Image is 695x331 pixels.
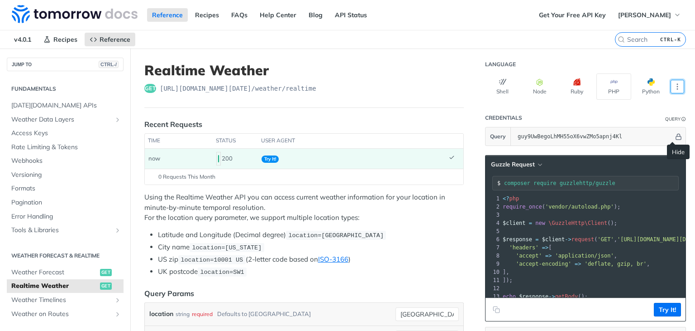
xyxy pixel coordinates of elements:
[534,8,611,22] a: Get Your Free API Key
[181,257,243,263] span: location=10001 US
[11,170,121,180] span: Versioning
[486,219,501,227] div: 4
[190,8,224,22] a: Recipes
[509,244,538,251] span: 'headers'
[509,195,519,202] span: php
[200,269,244,276] span: location=SW1
[503,236,532,243] span: $response
[575,261,581,267] span: =>
[11,310,112,319] span: Weather on Routes
[555,253,614,259] span: 'application/json'
[486,195,501,203] div: 1
[176,307,190,321] div: string
[633,73,668,100] button: Python
[545,204,614,210] span: 'vendor/autoload.php'
[11,101,121,110] span: [DATE][DOMAIN_NAME] APIs
[565,236,571,243] span: ->
[674,132,683,141] button: Hide
[490,132,506,141] span: Query
[99,61,119,68] span: CTRL-/
[485,114,522,122] div: Credentials
[571,236,595,243] span: request
[486,227,501,235] div: 5
[144,192,464,223] p: Using the Realtime Weather API you can access current weather information for your location in mi...
[145,134,213,148] th: time
[114,297,121,304] button: Show subpages for Weather Timelines
[217,307,311,321] div: Defaults to [GEOGRAPHIC_DATA]
[486,292,501,301] div: 13
[158,173,215,181] span: 0 Requests This Month
[516,253,542,259] span: 'accept'
[9,33,36,46] span: v4.0.1
[53,35,77,44] span: Recipes
[144,288,194,299] div: Query Params
[673,83,681,91] svg: More ellipsis
[7,99,124,112] a: [DATE][DOMAIN_NAME] APIs
[7,182,124,195] a: Formats
[503,293,516,300] span: echo
[503,277,513,283] span: ]);
[7,266,124,279] a: Weather Forecastget
[192,307,213,321] div: required
[488,160,545,169] button: Guzzle Request
[11,226,112,235] span: Tools & Libraries
[503,261,650,267] span: ,
[218,155,219,162] span: 200
[12,5,138,23] img: Tomorrow.io Weather API Docs
[513,127,674,146] input: apikey
[11,212,121,221] span: Error Handling
[542,236,565,243] span: $client
[100,35,130,44] span: Reference
[7,252,124,260] h2: Weather Forecast & realtime
[144,62,464,78] h1: Realtime Weather
[258,134,445,148] th: user agent
[158,242,464,253] li: City name
[559,73,594,100] button: Ruby
[486,284,501,292] div: 12
[503,269,509,275] span: ],
[519,293,548,300] span: $response
[671,80,684,93] button: More Languages
[158,267,464,277] li: UK postcode
[503,220,526,226] span: $client
[7,127,124,140] a: Access Keys
[503,220,617,226] span: ();
[158,230,464,240] li: Latitude and Longitude (Decimal degree)
[114,116,121,123] button: Show subpages for Weather Data Layers
[192,244,262,251] span: location=[US_STATE]
[548,220,607,226] span: \GuzzleHttp\Client
[216,151,254,166] div: 200
[486,211,501,219] div: 3
[618,36,625,43] svg: Search
[114,311,121,318] button: Show subpages for Weather on Routes
[213,134,258,148] th: status
[585,261,647,267] span: 'deflate, gzip, br'
[485,73,520,100] button: Shell
[503,195,509,202] span: <?
[504,180,678,186] input: Request instructions
[149,307,173,321] label: location
[7,196,124,209] a: Pagination
[596,73,631,100] button: PHP
[85,33,135,46] a: Reference
[535,220,545,226] span: new
[11,143,121,152] span: Rate Limiting & Tokens
[7,58,124,71] button: JUMP TOCTRL-/
[144,119,202,130] div: Recent Requests
[262,156,279,163] span: Try It!
[38,33,82,46] a: Recipes
[226,8,252,22] a: FAQs
[486,235,501,243] div: 6
[255,8,301,22] a: Help Center
[11,129,121,138] span: Access Keys
[618,11,671,19] span: [PERSON_NAME]
[7,113,124,127] a: Weather Data LayersShow subpages for Weather Data Layers
[11,198,121,207] span: Pagination
[503,204,542,210] span: require_once
[665,116,686,122] div: QueryInformation
[598,236,614,243] span: 'GET'
[486,252,501,260] div: 8
[486,268,501,276] div: 10
[11,156,121,165] span: Webhooks
[330,8,372,22] a: API Status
